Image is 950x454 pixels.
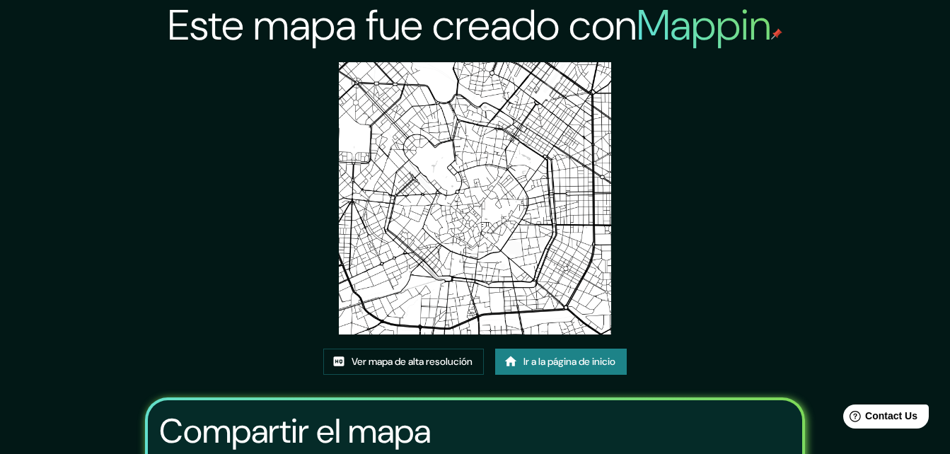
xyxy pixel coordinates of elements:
[824,399,934,438] iframe: Help widget launcher
[339,62,611,334] img: created-map
[523,353,615,371] font: Ir a la página de inicio
[495,349,627,375] a: Ir a la página de inicio
[352,353,473,371] font: Ver mapa de alta resolución
[159,412,431,451] h3: Compartir el mapa
[771,28,782,40] img: mappin-pin
[323,349,484,375] a: Ver mapa de alta resolución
